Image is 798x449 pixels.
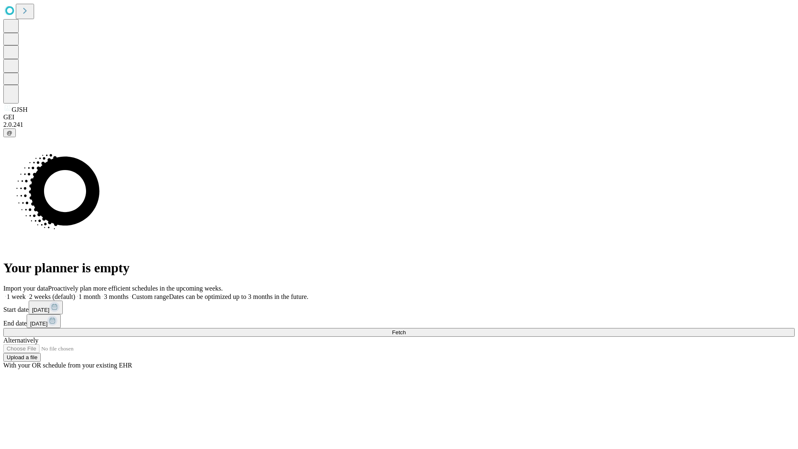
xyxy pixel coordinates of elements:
span: GJSH [12,106,27,113]
span: Proactively plan more efficient schedules in the upcoming weeks. [48,285,223,292]
div: 2.0.241 [3,121,795,128]
h1: Your planner is empty [3,260,795,276]
span: Alternatively [3,337,38,344]
span: [DATE] [32,307,49,313]
span: Fetch [392,329,406,336]
span: [DATE] [30,321,47,327]
div: GEI [3,113,795,121]
button: Fetch [3,328,795,337]
span: 1 week [7,293,26,300]
button: [DATE] [27,314,61,328]
span: 2 weeks (default) [29,293,75,300]
span: 3 months [104,293,128,300]
span: Import your data [3,285,48,292]
span: With your OR schedule from your existing EHR [3,362,132,369]
div: End date [3,314,795,328]
button: Upload a file [3,353,41,362]
div: Start date [3,301,795,314]
span: 1 month [79,293,101,300]
span: Dates can be optimized up to 3 months in the future. [169,293,308,300]
span: @ [7,130,12,136]
button: [DATE] [29,301,63,314]
button: @ [3,128,16,137]
span: Custom range [132,293,169,300]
